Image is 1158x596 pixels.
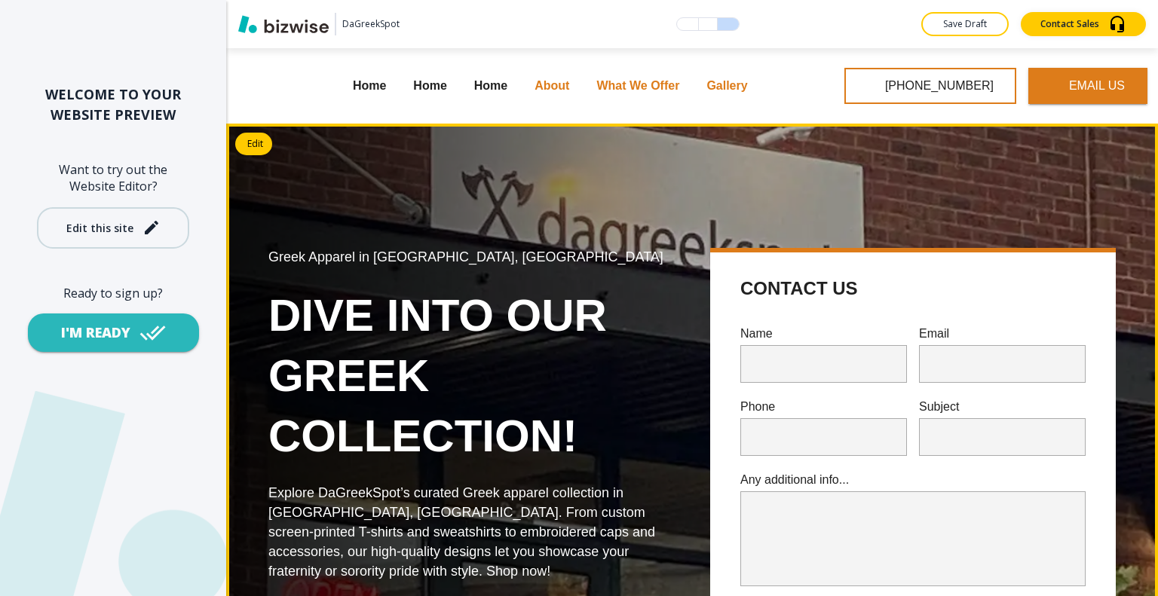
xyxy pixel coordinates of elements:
h6: Ready to sign up? [24,285,202,301]
h1: Dive into Our Greek Collection! [268,286,674,466]
p: Email [919,325,1086,342]
button: Edit [235,133,272,155]
h3: DaGreekSpot [342,17,400,31]
p: Name [740,325,907,342]
p: Home [413,77,446,94]
div: Edit this site [66,222,133,234]
button: Edit this site [37,207,189,249]
p: Home [353,77,386,94]
p: Save Draft [941,17,989,31]
p: Home [474,77,507,94]
p: Greek Apparel in [GEOGRAPHIC_DATA], [GEOGRAPHIC_DATA] [268,248,674,267]
button: Contact Sales [1021,12,1146,36]
p: Subject [919,398,1086,415]
h6: Want to try out the Website Editor? [24,161,202,195]
a: Email Us [1028,68,1147,104]
p: About [535,77,569,94]
p: Phone [740,398,907,415]
p: More [775,77,804,94]
a: [PHONE_NUMBER] [844,68,1016,104]
p: Explore DaGreekSpot’s curated Greek apparel collection in [GEOGRAPHIC_DATA], [GEOGRAPHIC_DATA]. F... [268,484,674,582]
p: Gallery [706,77,747,94]
div: I'M READY [61,323,130,342]
p: What We Offer [596,77,679,94]
img: Bizwise Logo [238,15,329,33]
h4: Contact Us [740,277,858,301]
button: DaGreekSpot [238,13,400,35]
h2: WELCOME TO YOUR WEBSITE PREVIEW [24,84,202,125]
p: Any additional info... [740,471,1086,488]
button: I'M READY [28,313,199,352]
p: Contact Sales [1040,17,1099,31]
button: Save Draft [921,12,1009,36]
